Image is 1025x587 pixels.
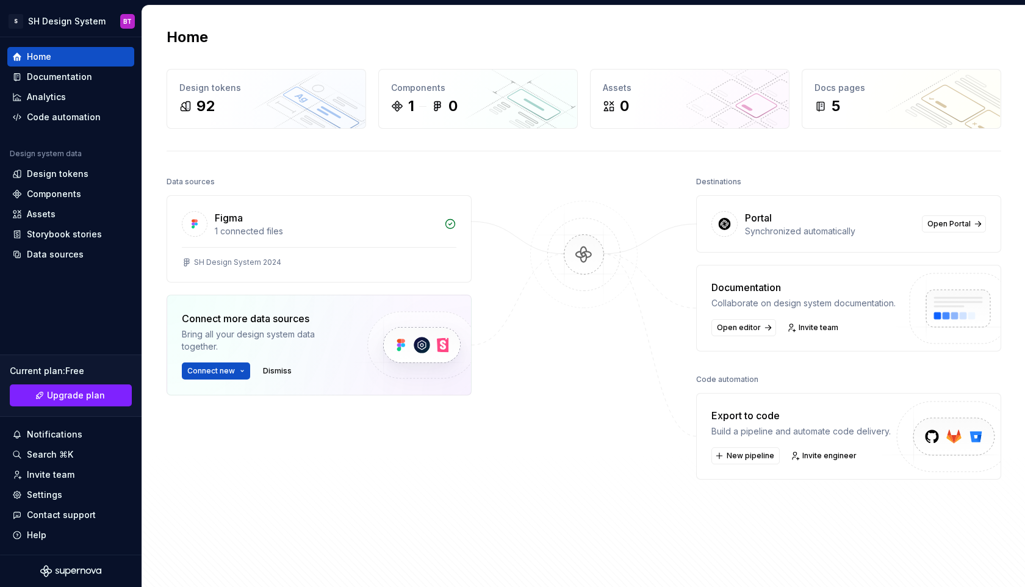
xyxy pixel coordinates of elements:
span: Upgrade plan [47,389,105,402]
div: Data sources [167,173,215,190]
button: Notifications [7,425,134,444]
a: Code automation [7,107,134,127]
div: 5 [832,96,840,116]
div: Invite team [27,469,74,481]
div: Design tokens [179,82,353,94]
span: Open Portal [927,219,971,229]
div: BT [123,16,132,26]
div: 0 [620,96,629,116]
div: SH Design System 2024 [194,257,281,267]
div: Analytics [27,91,66,103]
h2: Home [167,27,208,47]
div: 0 [448,96,458,116]
div: Code automation [696,371,758,388]
a: Home [7,47,134,67]
div: Figma [215,211,243,225]
div: Synchronized automatically [745,225,915,237]
a: Docs pages5 [802,69,1001,129]
div: Design tokens [27,168,88,180]
div: Portal [745,211,772,225]
div: Code automation [27,111,101,123]
button: Connect new [182,362,250,380]
a: Design tokens [7,164,134,184]
a: Data sources [7,245,134,264]
div: Search ⌘K [27,448,73,461]
a: Invite engineer [787,447,862,464]
div: Export to code [711,408,891,423]
div: Settings [27,489,62,501]
div: Storybook stories [27,228,102,240]
button: SSH Design SystemBT [2,8,139,34]
span: Connect new [187,366,235,376]
button: Contact support [7,505,134,525]
span: Invite team [799,323,838,333]
div: Assets [27,208,56,220]
a: Figma1 connected filesSH Design System 2024 [167,195,472,283]
a: Components10 [378,69,578,129]
a: Analytics [7,87,134,107]
button: Dismiss [257,362,297,380]
div: 92 [196,96,215,116]
div: 1 connected files [215,225,437,237]
span: New pipeline [727,451,774,461]
button: New pipeline [711,447,780,464]
a: Components [7,184,134,204]
a: Open Portal [922,215,986,232]
div: Documentation [711,280,896,295]
div: 1 [408,96,414,116]
div: S [9,14,23,29]
div: Components [391,82,565,94]
div: Connect more data sources [182,311,347,326]
div: Assets [603,82,777,94]
a: Assets0 [590,69,789,129]
div: Bring all your design system data together. [182,328,347,353]
span: Invite engineer [802,451,857,461]
a: Open editor [711,319,776,336]
span: Dismiss [263,366,292,376]
button: Help [7,525,134,545]
div: Documentation [27,71,92,83]
div: Design system data [10,149,82,159]
div: Data sources [27,248,84,261]
span: Open editor [717,323,761,333]
svg: Supernova Logo [40,565,101,577]
a: Storybook stories [7,225,134,244]
div: Destinations [696,173,741,190]
div: Build a pipeline and automate code delivery. [711,425,891,438]
a: Upgrade plan [10,384,132,406]
div: Contact support [27,509,96,521]
div: Docs pages [815,82,988,94]
div: SH Design System [28,15,106,27]
a: Invite team [7,465,134,484]
div: Collaborate on design system documentation. [711,297,896,309]
a: Invite team [783,319,844,336]
a: Design tokens92 [167,69,366,129]
div: Current plan : Free [10,365,132,377]
div: Components [27,188,81,200]
button: Search ⌘K [7,445,134,464]
div: Help [27,529,46,541]
div: Home [27,51,51,63]
a: Documentation [7,67,134,87]
a: Assets [7,204,134,224]
div: Notifications [27,428,82,441]
a: Settings [7,485,134,505]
